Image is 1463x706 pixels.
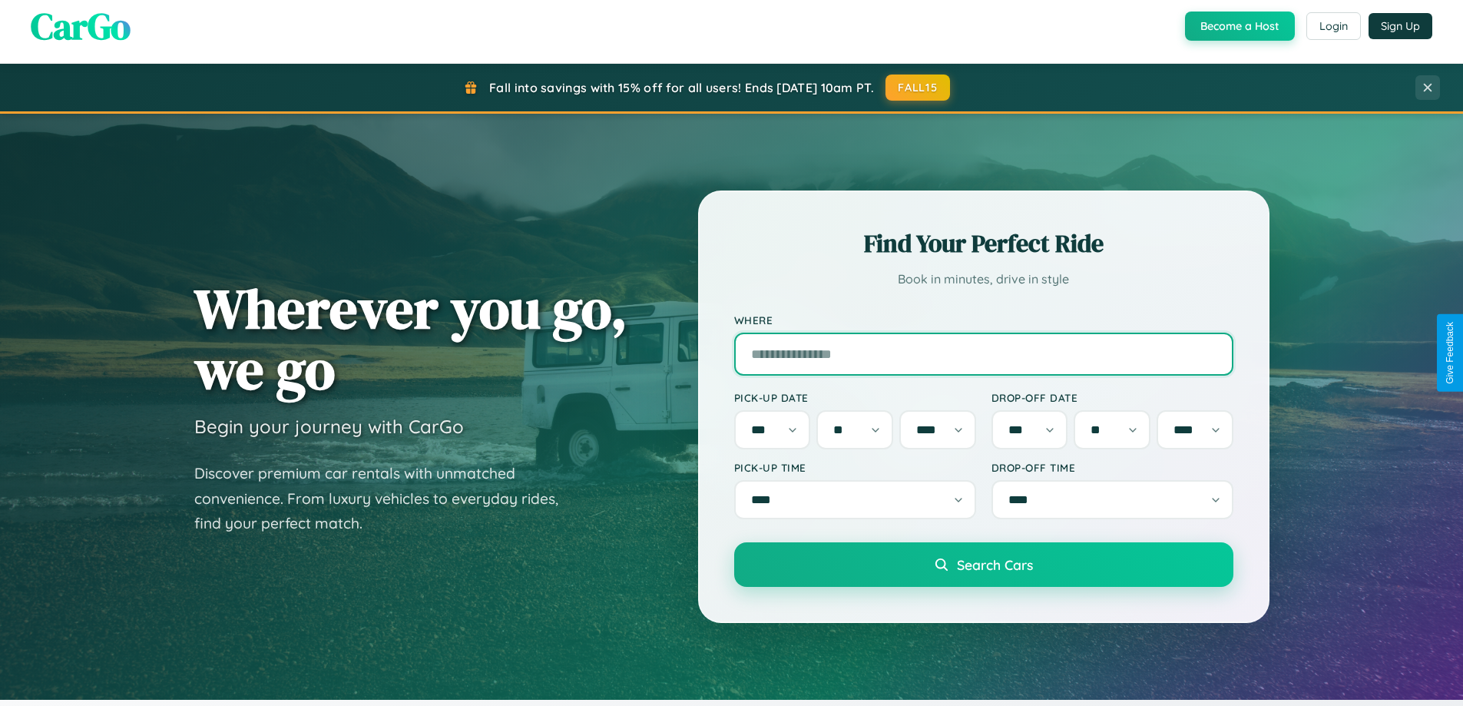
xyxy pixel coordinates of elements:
label: Drop-off Date [991,391,1233,404]
button: Sign Up [1369,13,1432,39]
h1: Wherever you go, we go [194,278,627,399]
p: Book in minutes, drive in style [734,268,1233,290]
label: Where [734,313,1233,326]
label: Pick-up Time [734,461,976,474]
button: Login [1306,12,1361,40]
button: FALL15 [885,75,950,101]
span: Search Cars [957,556,1033,573]
button: Become a Host [1185,12,1295,41]
div: Give Feedback [1445,322,1455,384]
label: Pick-up Date [734,391,976,404]
span: CarGo [31,1,131,51]
h2: Find Your Perfect Ride [734,227,1233,260]
h3: Begin your journey with CarGo [194,415,464,438]
span: Fall into savings with 15% off for all users! Ends [DATE] 10am PT. [489,80,874,95]
p: Discover premium car rentals with unmatched convenience. From luxury vehicles to everyday rides, ... [194,461,578,536]
button: Search Cars [734,542,1233,587]
label: Drop-off Time [991,461,1233,474]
